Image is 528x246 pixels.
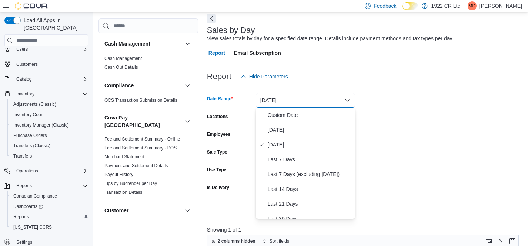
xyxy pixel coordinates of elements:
a: Cash Out Details [104,65,138,70]
a: Reports [10,212,32,221]
span: Reports [10,212,88,221]
span: Inventory Manager (Classic) [10,121,88,129]
button: Operations [13,166,41,175]
span: Inventory Count [10,110,88,119]
button: Compliance [183,81,192,90]
button: Cova Pay [GEOGRAPHIC_DATA] [183,117,192,126]
button: Transfers [7,151,91,161]
span: Purchase Orders [13,132,47,138]
button: Inventory [13,90,37,98]
button: Keyboard shortcuts [484,237,493,246]
h3: Cash Management [104,40,150,47]
button: Catalog [1,74,91,84]
a: Tips by Budtender per Day [104,181,157,186]
span: Custom Date [268,111,352,119]
button: Hide Parameters [237,69,291,84]
label: Sale Type [207,149,227,155]
span: Transfers [10,152,88,161]
div: Select listbox [256,108,355,219]
label: Locations [207,114,228,119]
button: Operations [1,166,91,176]
input: Dark Mode [402,2,418,10]
span: Adjustments (Classic) [10,100,88,109]
span: Fee and Settlement Summary - Online [104,136,180,142]
p: Showing 1 of 1 [207,226,522,233]
button: Cash Management [183,39,192,48]
p: [PERSON_NAME] [479,1,522,10]
span: Reports [13,181,88,190]
label: Date Range [207,96,233,102]
button: Cash Management [104,40,182,47]
button: Reports [1,181,91,191]
a: Transaction Details [104,190,142,195]
a: Merchant Statement [104,154,144,159]
button: Customer [183,206,192,215]
span: Fee and Settlement Summary - POS [104,145,177,151]
span: Last 30 Days [268,214,352,223]
span: Transfers (Classic) [10,141,88,150]
span: Sort fields [270,238,289,244]
span: Customers [13,60,88,69]
span: Canadian Compliance [13,193,57,199]
a: OCS Transaction Submission Details [104,98,177,103]
span: [DATE] [268,125,352,134]
span: Report [208,46,225,60]
span: Cash Management [104,55,142,61]
a: Inventory Count [10,110,48,119]
span: 2 columns hidden [218,238,255,244]
label: Use Type [207,167,226,173]
a: Customers [13,60,41,69]
a: Payout History [104,172,133,177]
img: Cova [15,2,48,10]
button: 2 columns hidden [207,237,258,246]
span: [US_STATE] CCRS [13,224,52,230]
h3: Customer [104,207,128,214]
button: Transfers (Classic) [7,141,91,151]
span: Feedback [374,2,396,10]
p: 1922 CR Ltd [431,1,461,10]
div: Cova Pay [GEOGRAPHIC_DATA] [98,135,198,200]
div: View sales totals by day for a specified date range. Details include payment methods and tax type... [207,35,454,43]
button: Catalog [13,75,34,84]
a: Dashboards [10,202,46,211]
span: Users [13,45,88,54]
span: Purchase Orders [10,131,88,140]
span: OCS Transaction Submission Details [104,97,177,103]
a: Transfers [10,152,35,161]
button: Cova Pay [GEOGRAPHIC_DATA] [104,114,182,129]
div: Mike Dunn [468,1,477,10]
a: Dashboards [7,201,91,212]
a: Inventory Manager (Classic) [10,121,72,129]
span: Transaction Details [104,189,142,195]
span: Transfers [13,153,32,159]
span: Inventory Count [13,112,45,118]
button: [US_STATE] CCRS [7,222,91,232]
span: Last 14 Days [268,185,352,193]
span: Customers [16,61,38,67]
span: Payout History [104,172,133,178]
span: Washington CCRS [10,223,88,232]
button: Users [1,44,91,54]
span: Email Subscription [234,46,281,60]
button: Users [13,45,31,54]
span: Catalog [13,75,88,84]
button: Canadian Compliance [7,191,91,201]
a: Payment and Settlement Details [104,163,168,168]
span: Transfers (Classic) [13,143,50,149]
span: Payment and Settlement Details [104,163,168,169]
button: Customer [104,207,182,214]
h3: Report [207,72,231,81]
button: Compliance [104,82,182,89]
span: Inventory [16,91,34,97]
a: Cash Management [104,56,142,61]
span: Settings [16,239,32,245]
span: Cash Out Details [104,64,138,70]
label: Employees [207,131,230,137]
span: MD [469,1,476,10]
span: Operations [16,168,38,174]
span: Hide Parameters [249,73,288,80]
a: Adjustments (Classic) [10,100,59,109]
